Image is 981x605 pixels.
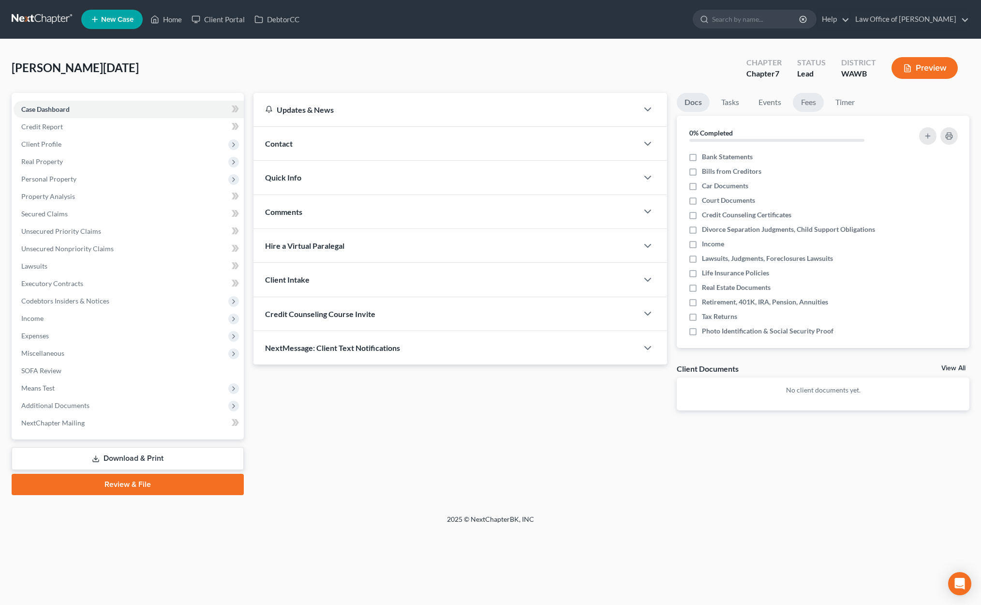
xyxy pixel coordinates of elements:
a: Law Office of [PERSON_NAME] [850,11,969,28]
a: Case Dashboard [14,101,244,118]
span: Photo Identification & Social Security Proof [702,326,833,336]
span: Income [21,314,44,322]
span: Codebtors Insiders & Notices [21,297,109,305]
span: Real Property [21,157,63,166]
a: Lawsuits [14,257,244,275]
span: Property Analysis [21,192,75,200]
span: NextMessage: Client Text Notifications [265,343,400,352]
span: SOFA Review [21,366,61,375]
a: View All [941,365,966,372]
span: Lawsuits, Judgments, Foreclosures Lawsuits [702,254,833,263]
span: Case Dashboard [21,105,70,113]
span: Client Profile [21,140,61,148]
span: NextChapter Mailing [21,419,85,427]
span: Means Test [21,384,55,392]
a: Credit Report [14,118,244,136]
span: 7 [775,69,779,78]
span: Life Insurance Policies [702,268,769,278]
a: Secured Claims [14,205,244,223]
button: Preview [892,57,958,79]
span: Bills from Creditors [702,166,761,176]
a: Client Portal [187,11,250,28]
a: NextChapter Mailing [14,414,244,432]
div: Updates & News [265,105,626,115]
span: Comments [265,207,302,216]
a: DebtorCC [250,11,304,28]
span: Secured Claims [21,210,68,218]
span: Income [702,239,724,249]
div: 2025 © NextChapterBK, INC [215,514,766,532]
p: No client documents yet. [684,385,962,395]
span: Contact [265,139,293,148]
div: Lead [797,68,826,79]
span: Car Documents [702,181,748,191]
a: Unsecured Priority Claims [14,223,244,240]
div: Status [797,57,826,68]
a: Review & File [12,474,244,495]
span: New Case [101,16,134,23]
span: Real Estate Documents [702,283,771,292]
span: Miscellaneous [21,349,64,357]
a: Fees [793,93,824,112]
span: Expenses [21,332,49,340]
span: Unsecured Nonpriority Claims [21,244,114,253]
span: Client Intake [265,275,310,284]
span: Court Documents [702,196,755,205]
span: Bank Statements [702,152,753,162]
div: Chapter [746,68,782,79]
span: Retirement, 401K, IRA, Pension, Annuities [702,297,828,307]
div: WAWB [841,68,876,79]
a: Download & Print [12,447,244,470]
div: Chapter [746,57,782,68]
span: Credit Report [21,122,63,131]
a: Events [751,93,789,112]
span: [PERSON_NAME][DATE] [12,60,139,75]
div: District [841,57,876,68]
a: Docs [677,93,710,112]
span: Additional Documents [21,401,89,409]
span: Divorce Separation Judgments, Child Support Obligations [702,225,875,234]
strong: 0% Completed [689,129,733,137]
a: Home [146,11,187,28]
a: Tasks [713,93,747,112]
div: Open Intercom Messenger [948,572,971,595]
span: Unsecured Priority Claims [21,227,101,235]
a: Help [817,11,849,28]
span: Hire a Virtual Paralegal [265,241,344,250]
a: Executory Contracts [14,275,244,292]
a: Unsecured Nonpriority Claims [14,240,244,257]
span: Personal Property [21,175,76,183]
a: Property Analysis [14,188,244,205]
span: Lawsuits [21,262,47,270]
a: SOFA Review [14,362,244,379]
input: Search by name... [712,10,801,28]
span: Quick Info [265,173,301,182]
span: Tax Returns [702,312,737,321]
a: Timer [828,93,862,112]
span: Credit Counseling Course Invite [265,309,375,318]
span: Executory Contracts [21,279,83,287]
span: Credit Counseling Certificates [702,210,791,220]
div: Client Documents [677,363,739,374]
